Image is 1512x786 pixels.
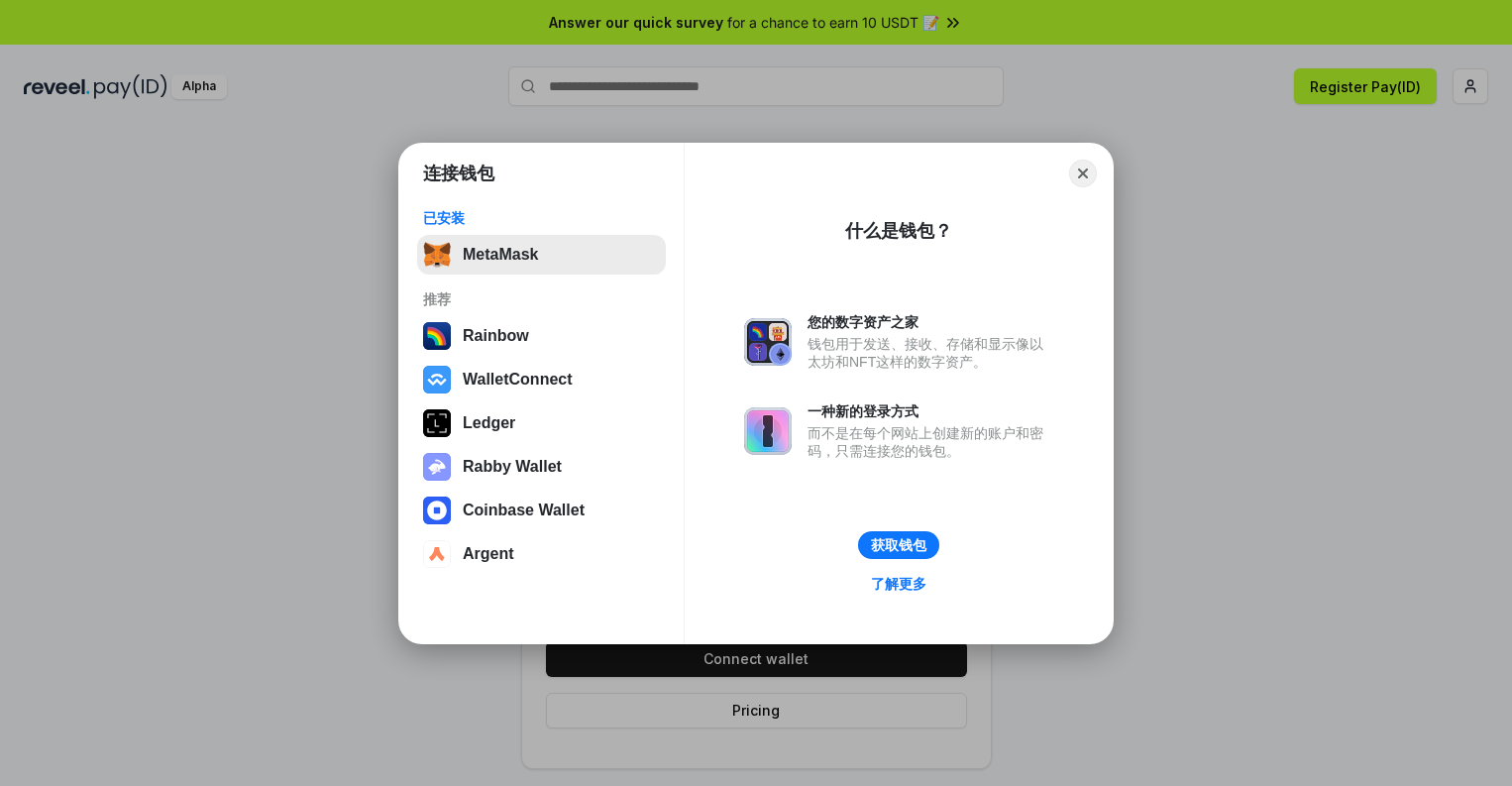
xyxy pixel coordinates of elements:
div: 而不是在每个网站上创建新的账户和密码，只需连接您的钱包。 [808,424,1053,460]
div: 推荐 [423,290,660,308]
button: Coinbase Wallet [417,491,666,530]
button: Argent [417,534,666,574]
div: Coinbase Wallet [463,502,585,519]
a: 了解更多 [859,571,938,597]
img: svg+xml,%3Csvg%20xmlns%3D%22http%3A%2F%2Fwww.w3.org%2F2000%2Fsvg%22%20fill%3D%22none%22%20viewBox... [744,407,792,455]
img: svg+xml,%3Csvg%20fill%3D%22none%22%20height%3D%2233%22%20viewBox%3D%220%200%2035%2033%22%20width%... [423,241,451,269]
div: 钱包用于发送、接收、存储和显示像以太坊和NFT这样的数字资产。 [808,335,1053,371]
button: MetaMask [417,235,666,275]
button: Close [1069,160,1097,187]
div: 您的数字资产之家 [808,313,1053,331]
button: Ledger [417,403,666,443]
div: Rabby Wallet [463,458,562,476]
img: svg+xml,%3Csvg%20width%3D%2228%22%20height%3D%2228%22%20viewBox%3D%220%200%2028%2028%22%20fill%3D... [423,366,451,393]
button: WalletConnect [417,360,666,399]
img: svg+xml,%3Csvg%20width%3D%22120%22%20height%3D%22120%22%20viewBox%3D%220%200%20120%20120%22%20fil... [423,322,451,350]
button: Rainbow [417,316,666,356]
div: WalletConnect [463,371,573,389]
div: Rainbow [463,327,529,345]
img: svg+xml,%3Csvg%20xmlns%3D%22http%3A%2F%2Fwww.w3.org%2F2000%2Fsvg%22%20fill%3D%22none%22%20viewBox... [744,318,792,366]
div: MetaMask [463,246,538,264]
div: 已安装 [423,209,660,227]
div: Argent [463,545,514,563]
div: 了解更多 [871,575,926,593]
button: Rabby Wallet [417,447,666,487]
img: svg+xml,%3Csvg%20xmlns%3D%22http%3A%2F%2Fwww.w3.org%2F2000%2Fsvg%22%20fill%3D%22none%22%20viewBox... [423,453,451,481]
button: 获取钱包 [858,531,939,559]
div: 一种新的登录方式 [808,402,1053,420]
img: svg+xml,%3Csvg%20width%3D%2228%22%20height%3D%2228%22%20viewBox%3D%220%200%2028%2028%22%20fill%3D... [423,540,451,568]
img: svg+xml,%3Csvg%20xmlns%3D%22http%3A%2F%2Fwww.w3.org%2F2000%2Fsvg%22%20width%3D%2228%22%20height%3... [423,409,451,437]
div: 什么是钱包？ [845,219,952,243]
div: Ledger [463,414,515,432]
div: 获取钱包 [871,536,926,554]
img: svg+xml,%3Csvg%20width%3D%2228%22%20height%3D%2228%22%20viewBox%3D%220%200%2028%2028%22%20fill%3D... [423,497,451,524]
h1: 连接钱包 [423,162,494,185]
